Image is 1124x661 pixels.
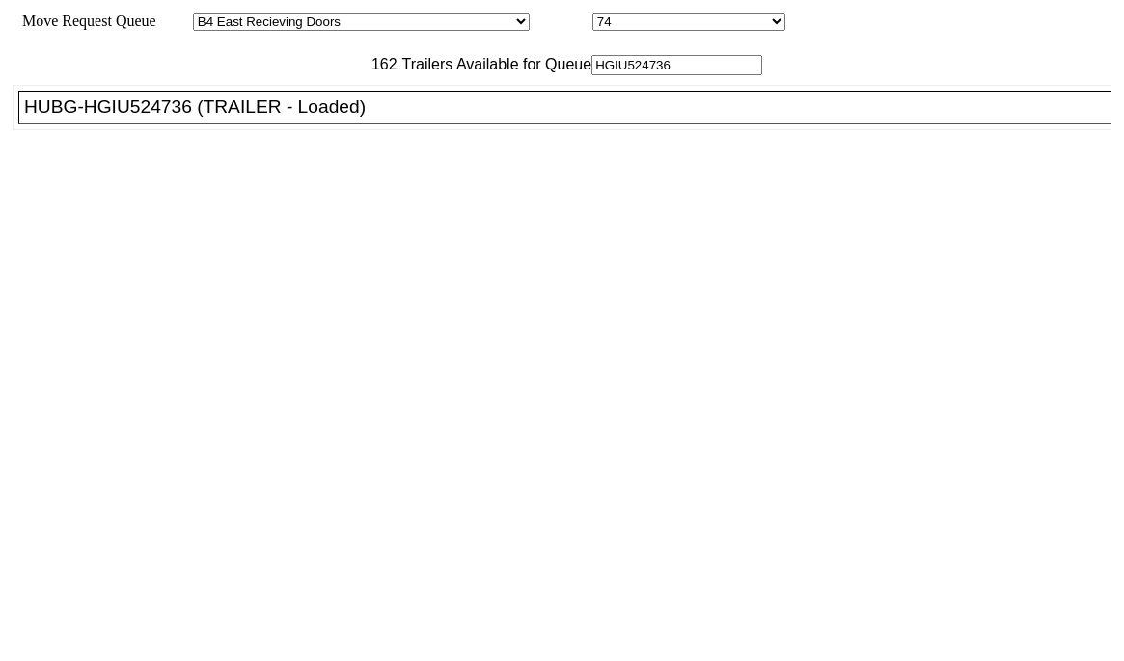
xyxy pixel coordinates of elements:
[159,13,189,29] span: Area
[362,56,398,72] span: 162
[591,55,762,75] input: Filter Available Trailers
[13,13,156,29] span: Move Request Queue
[24,96,1123,118] div: HUBG-HGIU524736 (TRAILER - Loaded)
[534,13,589,29] span: Location
[398,56,592,72] span: Trailers Available for Queue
